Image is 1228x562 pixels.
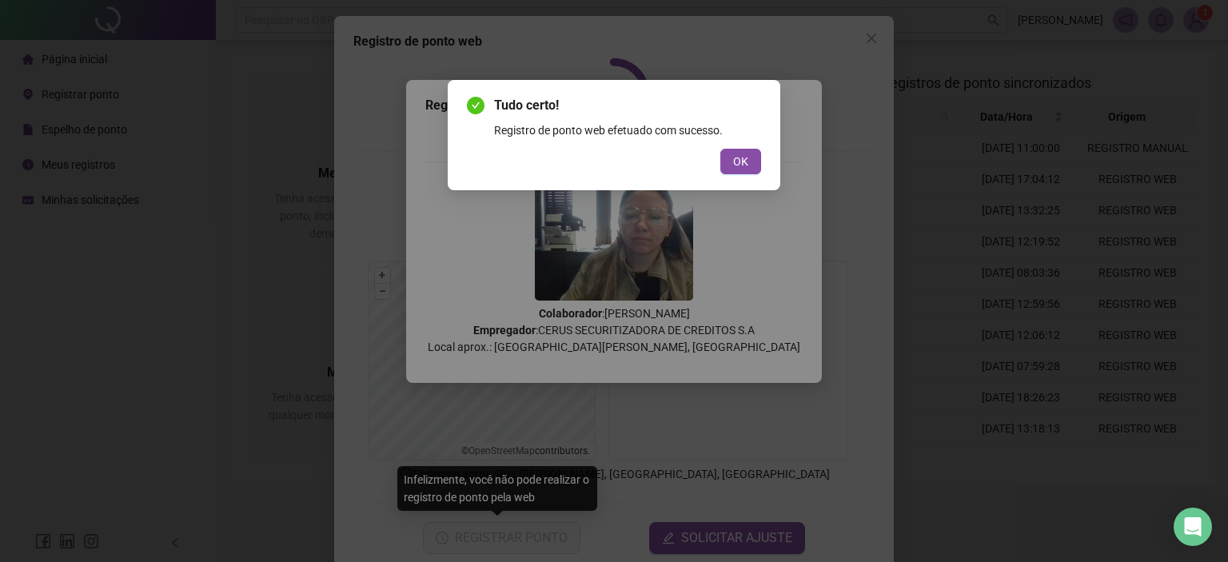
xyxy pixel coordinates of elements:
div: Open Intercom Messenger [1174,508,1212,546]
div: Registro de ponto web efetuado com sucesso. [494,122,761,139]
span: OK [733,153,748,170]
span: check-circle [467,97,484,114]
button: OK [720,149,761,174]
span: Tudo certo! [494,96,761,115]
